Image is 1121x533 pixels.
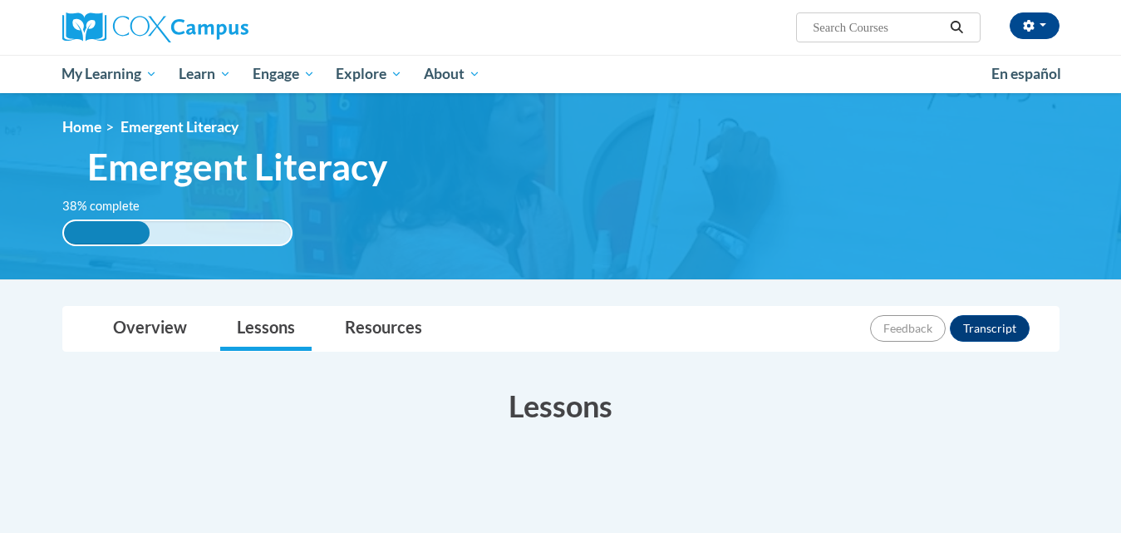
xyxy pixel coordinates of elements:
[62,118,101,136] a: Home
[62,385,1060,427] h3: Lessons
[179,64,231,84] span: Learn
[325,55,413,93] a: Explore
[37,55,1084,93] div: Main menu
[944,17,969,37] button: Search
[950,315,1030,342] button: Transcript
[1010,12,1060,39] button: Account Settings
[64,221,150,244] div: 38% complete
[336,64,402,84] span: Explore
[328,307,439,351] a: Resources
[242,55,326,93] a: Engage
[253,64,315,84] span: Engage
[87,145,387,189] span: Emergent Literacy
[61,64,157,84] span: My Learning
[168,55,242,93] a: Learn
[62,12,248,42] img: Cox Campus
[120,118,238,136] span: Emergent Literacy
[991,65,1061,82] span: En español
[52,55,169,93] a: My Learning
[870,315,946,342] button: Feedback
[981,57,1072,91] a: En español
[811,17,944,37] input: Search Courses
[220,307,312,351] a: Lessons
[96,307,204,351] a: Overview
[62,197,158,215] label: 38% complete
[62,12,378,42] a: Cox Campus
[424,64,480,84] span: About
[413,55,491,93] a: About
